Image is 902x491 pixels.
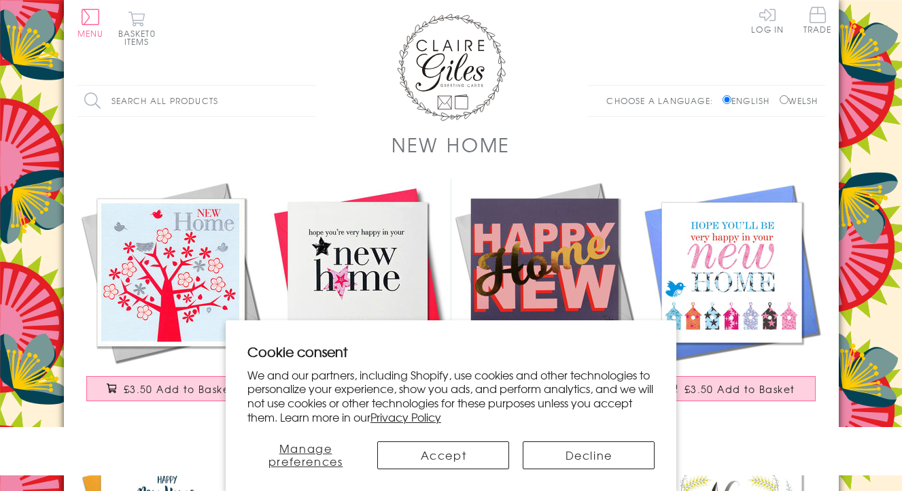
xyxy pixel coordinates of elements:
[638,179,825,366] img: New Home Card, Colourful Houses, Hope you'll be very happy in your New Home
[264,179,451,415] a: New Home Card, Pink Star, Embellished with a padded star £3.50 Add to Basket
[647,376,816,401] button: £3.50 Add to Basket
[451,179,638,366] img: New Home Card, Pink on Plum Happy New Home, with gold foil
[86,376,255,401] button: £3.50 Add to Basket
[124,382,235,396] span: £3.50 Add to Basket
[606,95,720,107] p: Choose a language:
[77,179,264,415] a: New Home Card, Tree, New Home, Embossed and Foiled text £3.50 Add to Basket
[684,382,795,396] span: £3.50 Add to Basket
[77,179,264,366] img: New Home Card, Tree, New Home, Embossed and Foiled text
[247,368,655,424] p: We and our partners, including Shopify, use cookies and other technologies to personalize your ex...
[451,179,638,415] a: New Home Card, Pink on Plum Happy New Home, with gold foil £3.50 Add to Basket
[247,342,655,361] h2: Cookie consent
[803,7,832,36] a: Trade
[780,95,818,107] label: Welsh
[268,440,343,469] span: Manage preferences
[723,95,776,107] label: English
[751,7,784,33] a: Log In
[118,11,156,46] button: Basket0 items
[77,27,104,39] span: Menu
[803,7,832,33] span: Trade
[247,441,364,469] button: Manage preferences
[638,179,825,415] a: New Home Card, Colourful Houses, Hope you'll be very happy in your New Home £3.50 Add to Basket
[780,95,788,104] input: Welsh
[124,27,156,48] span: 0 items
[302,86,315,116] input: Search
[264,179,451,366] img: New Home Card, Pink Star, Embellished with a padded star
[370,409,441,425] a: Privacy Policy
[77,9,104,37] button: Menu
[397,14,506,121] img: Claire Giles Greetings Cards
[377,441,509,469] button: Accept
[77,86,315,116] input: Search all products
[523,441,655,469] button: Decline
[723,95,731,104] input: English
[392,131,510,158] h1: New Home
